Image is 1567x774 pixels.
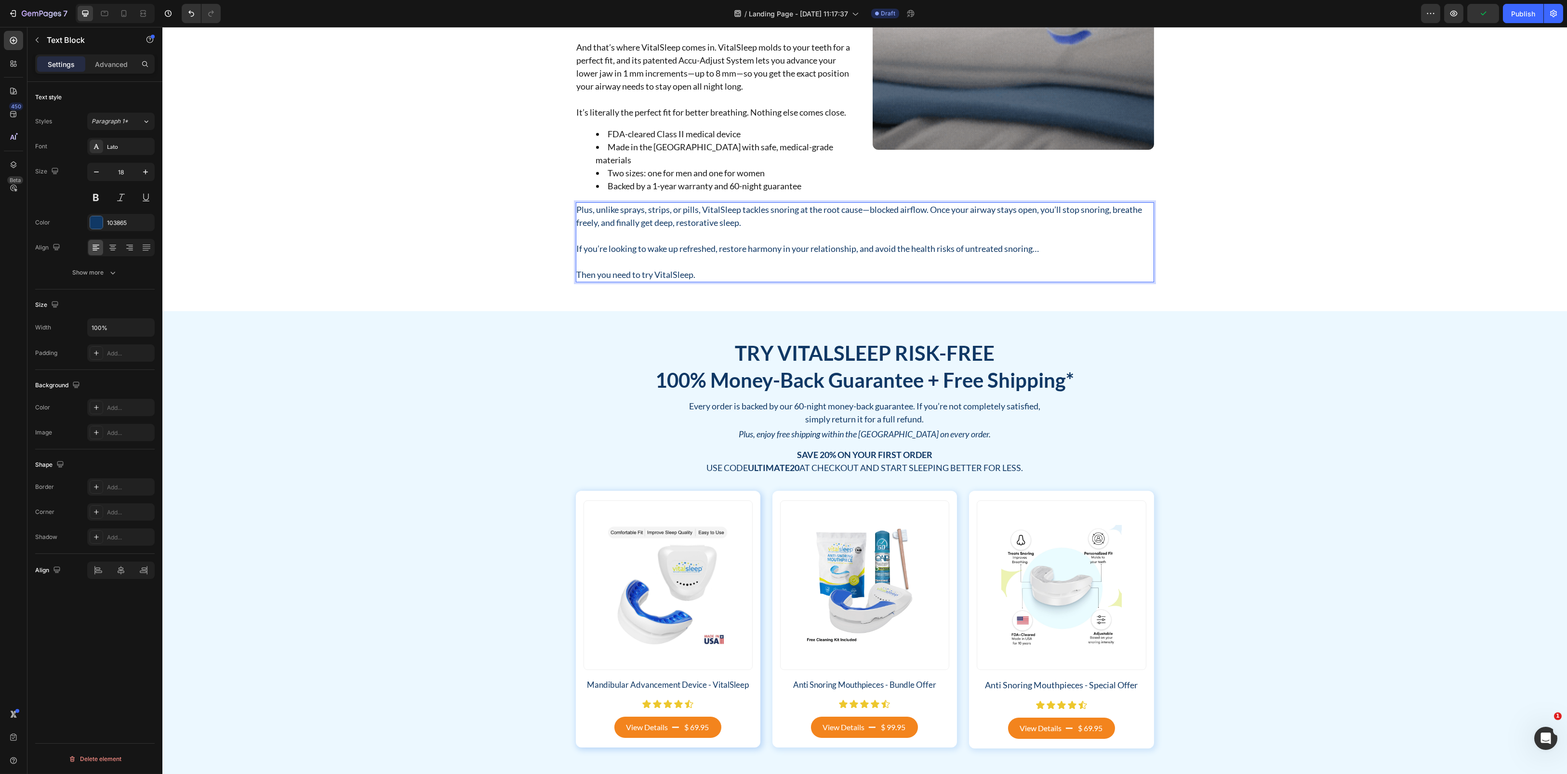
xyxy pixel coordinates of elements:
strong: ULTIMATE20 [585,435,637,446]
div: Corner [35,508,54,516]
button: Delete element [35,751,155,767]
div: Size [35,165,61,178]
div: Add... [107,483,152,492]
p: 7 [63,8,67,19]
span: Draft [881,9,895,18]
li: Backed by a 1-year warranty and 60-night guarantee [434,153,694,166]
p: Plus, unlike sprays, strips, or pills, VitalSleep tackles snoring at the root cause—blocked airfl... [414,176,991,202]
span: 1 [1554,712,1562,720]
img: Snoring bundle with a cleaning kit, offering comprehensive solutions for snore prevention and dev... [642,498,762,618]
input: Auto [88,319,154,336]
span: Landing Page - [DATE] 11:17:37 [749,9,848,19]
div: 103865 [107,219,152,227]
div: View Details [857,695,899,707]
div: Add... [107,349,152,358]
button: 7 [4,4,72,23]
li: Two sizes: one for men and one for women [434,140,694,153]
div: Padding [35,349,57,357]
h2: Try VitalSleep Risk-Free [486,313,919,339]
button: Publish [1503,4,1543,23]
div: Text style [35,93,62,102]
div: Add... [107,429,152,437]
p: If you’re looking to wake up refreshed, restore harmony in your relationship, and avoid the healt... [414,215,991,228]
div: Beta [7,176,23,184]
h2: 100% Money-Back Guarantee + Free Shipping* [486,340,919,366]
div: Border [35,483,54,491]
div: Undo/Redo [182,4,221,23]
h2: Anti Snoring Mouthpieces - Bundle Offer [618,651,787,665]
p: Text Block [47,34,129,46]
div: Show more [73,268,118,277]
div: Add... [107,533,152,542]
div: Rich Text Editor. Editing area: main [413,175,992,255]
iframe: Intercom live chat [1534,727,1557,750]
div: Color [35,218,50,227]
div: $ 69.95 [521,694,547,707]
button: View Details [649,690,756,711]
a: Mandibular Advancement Device - VitalSleep [446,498,566,618]
div: Add... [107,508,152,517]
div: $ 69.95 [915,695,941,708]
p: Plus, enjoy free shipping within the [GEOGRAPHIC_DATA] on every order. [487,401,918,414]
li: Made in the [GEOGRAPHIC_DATA] with safe, medical-grade materials [434,114,694,140]
p: Settings [48,59,75,69]
div: Color [35,403,50,412]
div: Shadow [35,533,57,541]
div: Add... [107,404,152,412]
img: Mandibular Advancement Device - VitalSleep Snoring Mouthpiece [446,498,566,618]
div: $ 99.95 [717,694,744,707]
button: View Details [846,691,953,712]
a: Anti Snoring Mouthpieces - Bundle Offer [642,498,762,618]
div: View Details [464,695,505,706]
p: simply return it for a full refund. [487,386,918,399]
div: Styles [35,117,52,126]
button: Show more [35,264,155,281]
div: Delete element [68,753,121,765]
div: Publish [1511,9,1535,19]
p: Advanced [95,59,128,69]
div: Font [35,142,47,151]
span: / [744,9,747,19]
p: Then you need to try VitalSleep. [414,241,991,254]
a: Anti Snoring Mouthpieces - Special Offer [839,498,959,618]
div: Width [35,323,51,332]
div: Size [35,299,61,312]
h2: Mandibular Advancement Device - VitalSleep [421,651,590,665]
div: 450 [9,103,23,110]
button: Paragraph 1* [87,113,155,130]
h2: Anti Snoring Mouthpieces - Special Offer [814,651,983,666]
iframe: Design area [162,27,1567,774]
strong: Save 20% on Your First Order [635,422,770,433]
p: Use code at checkout and start sleeping better for less. [487,421,918,447]
p: Every order is backed by our 60-night money-back guarantee. If you’re not completely satisfied, [487,373,918,386]
div: Background [35,379,82,392]
div: View Details [660,695,702,706]
p: It’s literally the perfect fit for better breathing. Nothing else comes close. [414,79,694,92]
li: FDA-cleared Class II medical device [434,101,694,114]
div: Align [35,564,63,577]
span: Paragraph 1* [92,117,128,126]
div: Image [35,428,52,437]
button: View Details [452,690,559,711]
div: Shape [35,459,66,472]
div: Lato [107,143,152,151]
div: Align [35,241,62,254]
